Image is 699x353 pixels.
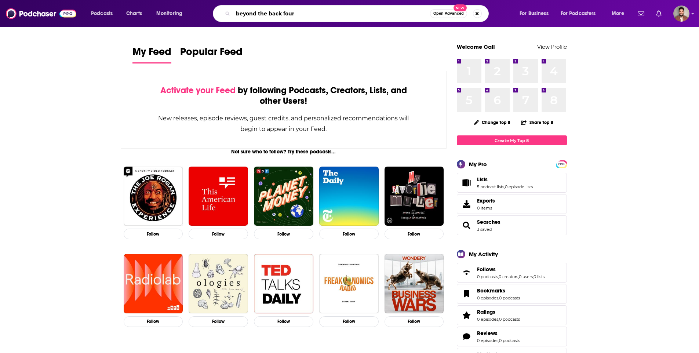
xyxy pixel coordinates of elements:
a: Show notifications dropdown [635,7,647,20]
img: User Profile [673,6,689,22]
span: New [454,4,467,11]
a: Popular Feed [180,46,243,63]
button: Follow [124,229,183,239]
div: Not sure who to follow? Try these podcasts... [121,149,447,155]
img: Podchaser - Follow, Share and Rate Podcasts [6,7,76,21]
img: TED Talks Daily [254,254,313,313]
button: Change Top 8 [470,118,515,127]
span: Reviews [477,330,498,336]
a: View Profile [537,43,567,50]
a: Show notifications dropdown [653,7,665,20]
span: Ratings [457,305,567,325]
a: 0 creators [499,274,518,279]
span: Exports [477,197,495,204]
a: Searches [459,220,474,230]
span: For Podcasters [561,8,596,19]
img: Radiolab [124,254,183,313]
button: Follow [254,229,313,239]
span: Monitoring [156,8,182,19]
input: Search podcasts, credits, & more... [233,8,430,19]
a: Follows [459,268,474,278]
span: Reviews [457,327,567,346]
img: Freakonomics Radio [319,254,379,313]
span: , [533,274,534,279]
button: Open AdvancedNew [430,9,467,18]
a: 0 podcasts [499,338,520,343]
button: Follow [385,229,444,239]
a: Lists [477,176,533,183]
a: 5 podcast lists [477,184,504,189]
img: The Daily [319,167,379,226]
a: 0 podcasts [499,317,520,322]
button: open menu [607,8,633,19]
a: 0 users [519,274,533,279]
span: Activate your Feed [160,85,236,96]
a: Planet Money [254,167,313,226]
a: Ologies with Alie Ward [189,254,248,313]
a: Charts [121,8,146,19]
img: My Favorite Murder with Karen Kilgariff and Georgia Hardstark [385,167,444,226]
span: , [504,184,505,189]
a: Lists [459,178,474,188]
span: Bookmarks [457,284,567,304]
span: Open Advanced [433,12,464,15]
button: open menu [151,8,192,19]
span: Ratings [477,309,495,315]
a: Bookmarks [459,289,474,299]
img: The Joe Rogan Experience [124,167,183,226]
button: Show profile menu [673,6,689,22]
span: Charts [126,8,142,19]
button: Share Top 8 [521,115,554,130]
a: 0 podcasts [477,274,498,279]
div: My Pro [469,161,487,168]
span: Follows [457,263,567,283]
button: Follow [124,316,183,327]
a: Reviews [459,331,474,342]
button: open menu [556,8,607,19]
a: 3 saved [477,227,492,232]
a: Bookmarks [477,287,520,294]
a: PRO [557,161,566,167]
span: For Business [520,8,549,19]
span: 0 items [477,205,495,211]
span: Lists [457,173,567,193]
span: Exports [459,199,474,209]
span: , [498,274,499,279]
button: open menu [86,8,122,19]
a: Follows [477,266,545,273]
span: Searches [457,215,567,235]
div: New releases, episode reviews, guest credits, and personalized recommendations will begin to appe... [158,113,410,134]
a: 0 episodes [477,317,498,322]
span: , [518,274,519,279]
a: Reviews [477,330,520,336]
button: Follow [385,316,444,327]
div: My Activity [469,251,498,258]
a: 0 lists [534,274,545,279]
button: Follow [319,316,379,327]
a: Ratings [459,310,474,320]
span: More [612,8,624,19]
span: Podcasts [91,8,113,19]
button: Follow [319,229,379,239]
span: Popular Feed [180,46,243,62]
a: Create My Top 8 [457,135,567,145]
div: by following Podcasts, Creators, Lists, and other Users! [158,85,410,106]
button: Follow [189,316,248,327]
img: Business Wars [385,254,444,313]
a: Searches [477,219,500,225]
span: PRO [557,161,566,167]
button: Follow [189,229,248,239]
span: Bookmarks [477,287,505,294]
